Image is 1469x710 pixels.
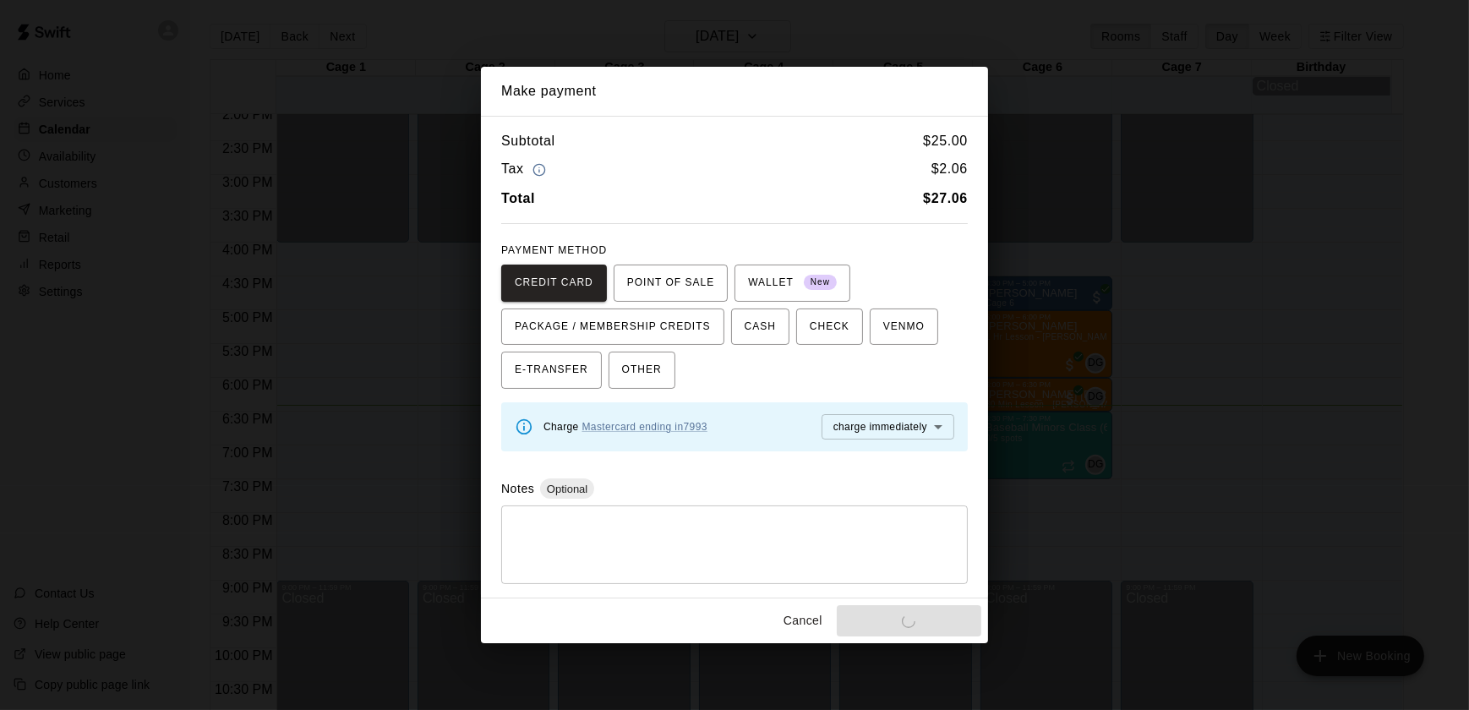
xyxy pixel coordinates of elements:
[923,130,968,152] h6: $ 25.00
[734,265,850,302] button: WALLET New
[501,482,534,495] label: Notes
[748,270,837,297] span: WALLET
[515,314,711,341] span: PACKAGE / MEMBERSHIP CREDITS
[622,357,662,384] span: OTHER
[515,357,588,384] span: E-TRANSFER
[810,314,849,341] span: CHECK
[582,421,707,433] a: Mastercard ending in 7993
[501,158,550,181] h6: Tax
[501,352,602,389] button: E-TRANSFER
[501,191,535,205] b: Total
[796,309,863,346] button: CHECK
[501,309,724,346] button: PACKAGE / MEMBERSHIP CREDITS
[543,421,707,433] span: Charge
[501,130,555,152] h6: Subtotal
[614,265,728,302] button: POINT OF SALE
[515,270,593,297] span: CREDIT CARD
[540,483,594,495] span: Optional
[627,270,714,297] span: POINT OF SALE
[731,309,789,346] button: CASH
[923,191,968,205] b: $ 27.06
[883,314,925,341] span: VENMO
[931,158,968,181] h6: $ 2.06
[776,605,830,636] button: Cancel
[501,244,607,256] span: PAYMENT METHOD
[804,271,837,294] span: New
[481,67,988,116] h2: Make payment
[501,265,607,302] button: CREDIT CARD
[870,309,938,346] button: VENMO
[609,352,675,389] button: OTHER
[745,314,776,341] span: CASH
[833,421,927,433] span: charge immediately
